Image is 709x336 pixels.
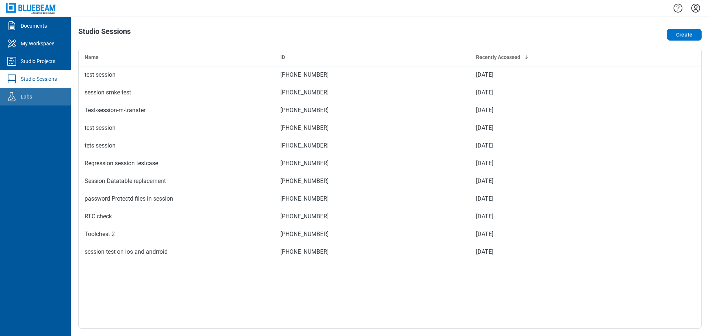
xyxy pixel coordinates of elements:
div: Studio Sessions [21,75,57,83]
td: [PHONE_NUMBER] [274,225,470,243]
div: RTC check [85,212,268,221]
td: [PHONE_NUMBER] [274,208,470,225]
td: [DATE] [470,66,666,84]
svg: My Workspace [6,38,18,49]
div: ID [280,53,464,61]
div: Regression session testcase [85,159,268,168]
div: Recently Accessed [476,53,660,61]
div: Labs [21,93,32,100]
div: session test on ios and andrroid [85,247,268,256]
div: Documents [21,22,47,30]
td: [PHONE_NUMBER] [274,119,470,137]
div: Session Datatable replacement [85,177,268,186]
div: tets session [85,141,268,150]
td: [DATE] [470,208,666,225]
div: test session [85,124,268,132]
td: [PHONE_NUMBER] [274,137,470,155]
td: [PHONE_NUMBER] [274,66,470,84]
td: [DATE] [470,172,666,190]
td: [DATE] [470,243,666,261]
svg: Labs [6,91,18,103]
td: [DATE] [470,84,666,101]
td: [PHONE_NUMBER] [274,190,470,208]
td: [DATE] [470,119,666,137]
svg: Studio Projects [6,55,18,67]
div: Test-session-m-transfer [85,106,268,115]
td: [DATE] [470,190,666,208]
button: Create [667,29,702,41]
div: session smke test [85,88,268,97]
td: [PHONE_NUMBER] [274,172,470,190]
td: [DATE] [470,225,666,243]
td: [PHONE_NUMBER] [274,101,470,119]
td: [DATE] [470,137,666,155]
td: [PHONE_NUMBER] [274,84,470,101]
div: Studio Projects [21,58,55,65]
div: test session [85,70,268,79]
h1: Studio Sessions [78,27,131,39]
div: Name [85,53,268,61]
table: bb-data-table [79,48,701,261]
div: password Protectd files in session [85,194,268,203]
div: Toolchest 2 [85,230,268,239]
td: [DATE] [470,155,666,172]
td: [DATE] [470,101,666,119]
td: [PHONE_NUMBER] [274,155,470,172]
td: [PHONE_NUMBER] [274,243,470,261]
div: My Workspace [21,40,54,47]
img: Bluebeam, Inc. [6,3,56,14]
button: Settings [690,2,702,14]
svg: Documents [6,20,18,32]
svg: Studio Sessions [6,73,18,85]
